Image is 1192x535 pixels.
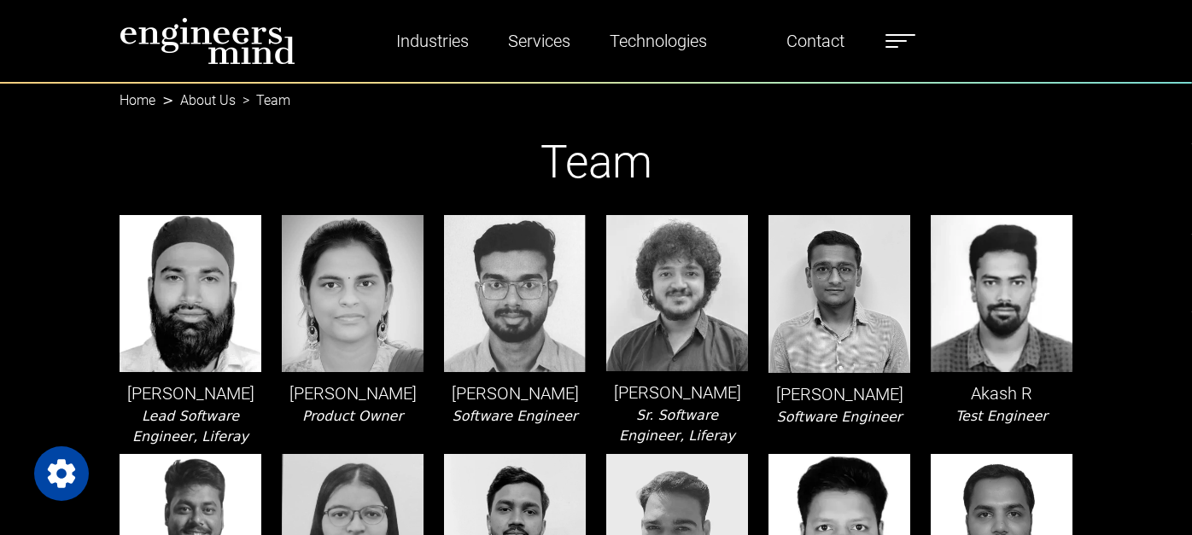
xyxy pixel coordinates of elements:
[120,82,1072,102] nav: breadcrumb
[282,381,424,406] p: [PERSON_NAME]
[282,215,424,372] img: leader-img
[120,136,1072,190] h1: Team
[120,215,261,372] img: leader-img
[501,21,577,61] a: Services
[302,408,403,424] i: Product Owner
[606,215,748,371] img: leader-img
[132,408,248,445] i: Lead Software Engineer, Liferay
[603,21,714,61] a: Technologies
[931,381,1072,406] p: Akash R
[606,380,748,405] p: [PERSON_NAME]
[444,381,586,406] p: [PERSON_NAME]
[619,407,735,444] i: Sr. Software Engineer, Liferay
[236,90,290,111] li: Team
[120,381,261,406] p: [PERSON_NAME]
[777,409,903,425] i: Software Engineer
[120,92,155,108] a: Home
[931,215,1072,372] img: leader-img
[955,408,1048,424] i: Test Engineer
[444,215,586,372] img: leader-img
[768,381,910,407] p: [PERSON_NAME]
[120,17,295,65] img: logo
[453,408,578,424] i: Software Engineer
[180,92,236,108] a: About Us
[780,21,851,61] a: Contact
[768,215,910,373] img: leader-img
[389,21,476,61] a: Industries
